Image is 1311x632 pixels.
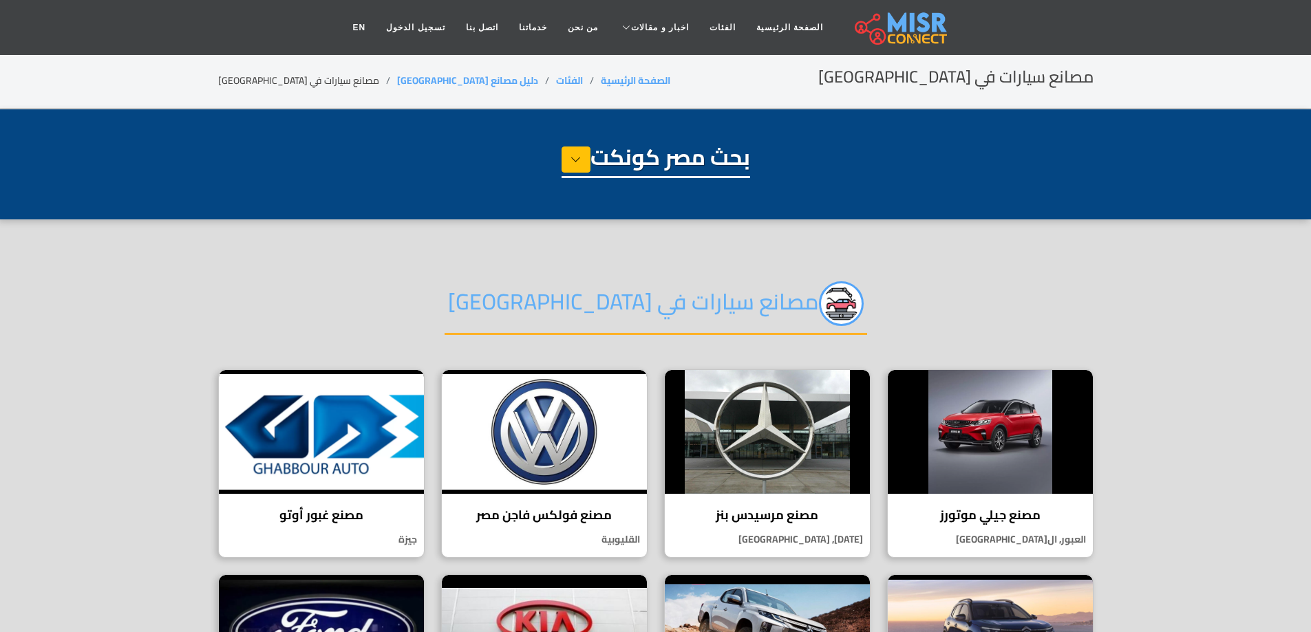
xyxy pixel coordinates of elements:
[888,370,1093,494] img: مصنع جيلي موتورز
[608,14,699,41] a: اخبار و مقالات
[746,14,833,41] a: الصفحة الرئيسية
[445,281,867,335] h2: مصانع سيارات في [GEOGRAPHIC_DATA]
[818,67,1094,87] h2: مصانع سيارات في [GEOGRAPHIC_DATA]
[556,72,583,89] a: الفئات
[218,74,397,88] li: مصانع سيارات في [GEOGRAPHIC_DATA]
[601,72,670,89] a: الصفحة الرئيسية
[456,14,509,41] a: اتصل بنا
[219,532,424,547] p: جيزة
[219,370,424,494] img: مصنع غبور أوتو
[665,532,870,547] p: [DATE], [GEOGRAPHIC_DATA]
[557,14,608,41] a: من نحن
[452,508,637,523] h4: مصنع فولكس فاجن مصر
[343,14,376,41] a: EN
[442,370,647,494] img: مصنع فولكس فاجن مصر
[442,532,647,547] p: القليوبية
[229,508,414,523] h4: مصنع غبور أوتو
[699,14,746,41] a: الفئات
[631,21,689,34] span: اخبار و مقالات
[656,369,879,558] a: مصنع مرسيدس بنز مصنع مرسيدس بنز [DATE], [GEOGRAPHIC_DATA]
[898,508,1083,523] h4: مصنع جيلي موتورز
[433,369,656,558] a: مصنع فولكس فاجن مصر مصنع فولكس فاجن مصر القليوبية
[819,281,864,326] img: KcsV4U5bcT0NjSiBF6BW.png
[675,508,860,523] h4: مصنع مرسيدس بنز
[210,369,433,558] a: مصنع غبور أوتو مصنع غبور أوتو جيزة
[376,14,455,41] a: تسجيل الدخول
[665,370,870,494] img: مصنع مرسيدس بنز
[879,369,1102,558] a: مصنع جيلي موتورز مصنع جيلي موتورز العبور, ال[GEOGRAPHIC_DATA]
[888,532,1093,547] p: العبور, ال[GEOGRAPHIC_DATA]
[562,144,750,178] h1: بحث مصر كونكت
[397,72,538,89] a: دليل مصانع [GEOGRAPHIC_DATA]
[855,10,947,45] img: main.misr_connect
[509,14,557,41] a: خدماتنا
